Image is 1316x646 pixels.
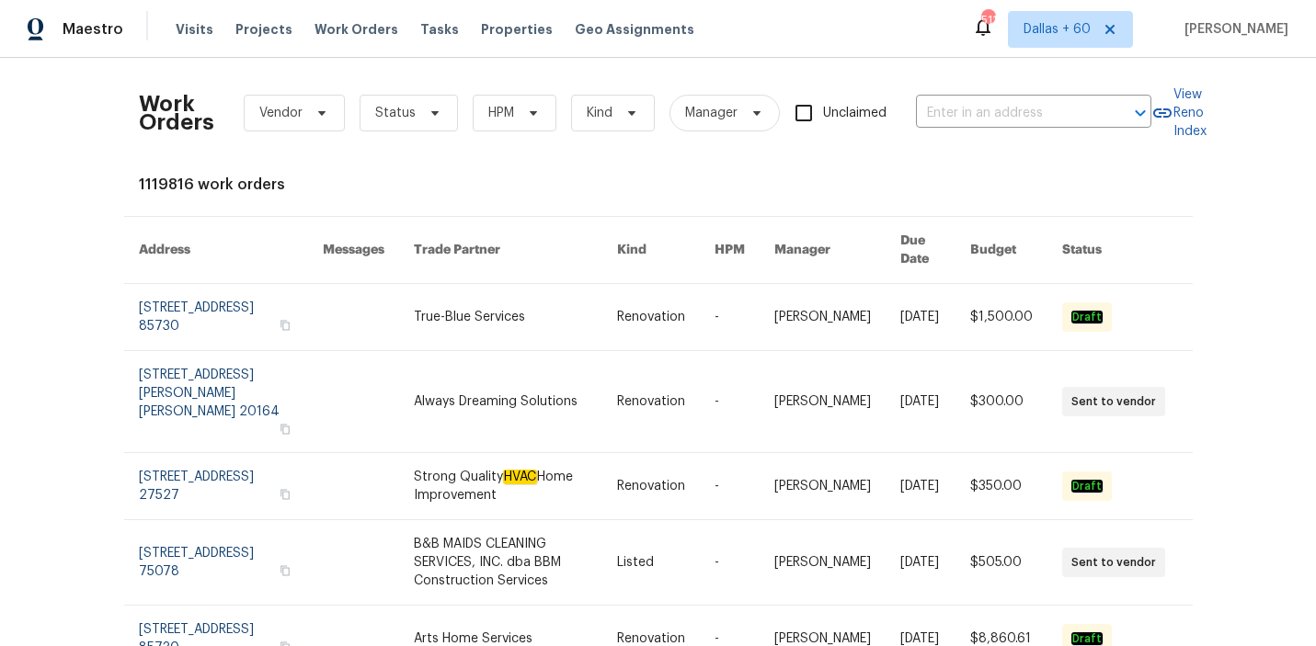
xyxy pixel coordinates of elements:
[700,351,760,453] td: -
[1177,20,1288,39] span: [PERSON_NAME]
[277,562,293,579] button: Copy Address
[760,453,886,520] td: [PERSON_NAME]
[1127,100,1153,126] button: Open
[1024,20,1091,39] span: Dallas + 60
[956,217,1047,284] th: Budget
[420,23,459,36] span: Tasks
[602,453,700,520] td: Renovation
[886,217,956,284] th: Due Date
[981,11,994,29] div: 511
[760,217,886,284] th: Manager
[176,20,213,39] span: Visits
[277,317,293,334] button: Copy Address
[760,284,886,351] td: [PERSON_NAME]
[277,421,293,437] button: Copy Address
[685,104,738,122] span: Manager
[700,520,760,606] td: -
[602,520,700,606] td: Listed
[399,520,601,606] td: B&B MAIDS CLEANING SERVICES, INC. dba BBM Construction Services
[399,351,601,453] td: Always Dreaming Solutions
[602,284,700,351] td: Renovation
[277,486,293,503] button: Copy Address
[63,20,123,39] span: Maestro
[700,217,760,284] th: HPM
[823,104,887,123] span: Unclaimed
[760,520,886,606] td: [PERSON_NAME]
[315,20,398,39] span: Work Orders
[1047,217,1192,284] th: Status
[375,104,416,122] span: Status
[488,104,514,122] span: HPM
[235,20,292,39] span: Projects
[587,104,612,122] span: Kind
[760,351,886,453] td: [PERSON_NAME]
[602,217,700,284] th: Kind
[308,217,399,284] th: Messages
[602,351,700,453] td: Renovation
[700,453,760,520] td: -
[139,95,214,131] h2: Work Orders
[124,217,309,284] th: Address
[700,284,760,351] td: -
[1151,85,1207,141] a: View Reno Index
[399,284,601,351] td: True-Blue Services
[481,20,553,39] span: Properties
[139,176,1178,194] div: 1119816 work orders
[916,99,1100,128] input: Enter in an address
[259,104,303,122] span: Vendor
[575,20,694,39] span: Geo Assignments
[399,217,601,284] th: Trade Partner
[399,453,601,520] td: Strong Quality Home Improvement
